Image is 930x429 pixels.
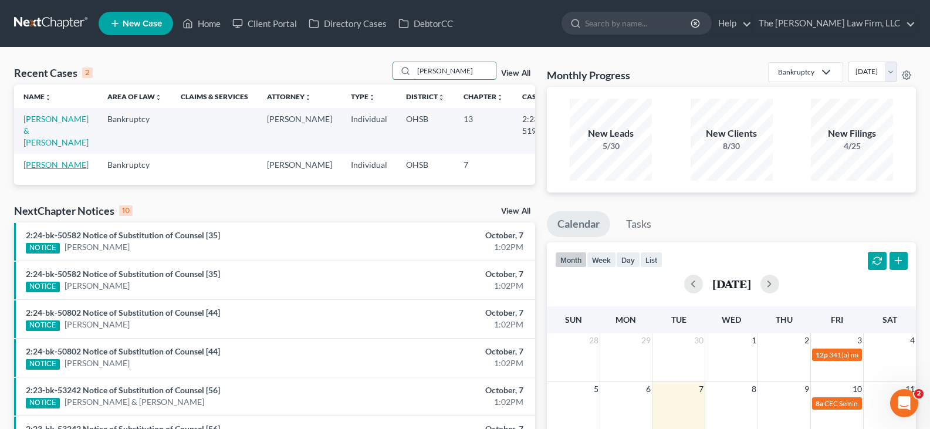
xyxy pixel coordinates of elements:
a: 2:24-bk-50802 Notice of Substitution of Counsel [44] [26,346,220,356]
span: Sun [565,315,582,325]
div: New Filings [811,127,893,140]
div: October, 7 [366,229,523,241]
a: DebtorCC [393,13,459,34]
div: October, 7 [366,268,523,280]
a: 2:24-bk-50582 Notice of Substitution of Counsel [35] [26,269,220,279]
button: month [555,252,587,268]
a: Directory Cases [303,13,393,34]
i: unfold_more [368,94,376,101]
button: week [587,252,616,268]
span: 2 [803,333,810,347]
div: 1:02PM [366,396,523,408]
td: [PERSON_NAME] [258,154,341,175]
td: [PERSON_NAME] [258,108,341,153]
h3: Monthly Progress [547,68,630,82]
td: OHSB [397,154,454,175]
a: The [PERSON_NAME] Law Firm, LLC [753,13,915,34]
i: unfold_more [305,94,312,101]
td: 13 [454,108,513,153]
i: unfold_more [155,94,162,101]
div: 1:02PM [366,241,523,253]
td: Individual [341,154,397,175]
td: 7 [454,154,513,175]
span: 8 [750,382,757,396]
input: Search by name... [414,62,496,79]
a: 2:23-bk-53242 Notice of Substitution of Counsel [56] [26,385,220,395]
div: NextChapter Notices [14,204,133,218]
div: NOTICE [26,320,60,331]
span: Fri [831,315,843,325]
input: Search by name... [585,12,692,34]
div: New Leads [570,127,652,140]
div: October, 7 [366,384,523,396]
div: 8/30 [691,140,773,152]
a: [PERSON_NAME] [23,160,89,170]
span: 12p [816,350,828,359]
span: 30 [693,333,705,347]
div: 4/25 [811,140,893,152]
a: Client Portal [226,13,303,34]
iframe: Intercom live chat [890,389,918,417]
a: View All [501,207,530,215]
button: day [616,252,640,268]
span: 5 [593,382,600,396]
a: [PERSON_NAME] [65,319,130,330]
span: Wed [722,315,741,325]
div: Recent Cases [14,66,93,80]
div: New Clients [691,127,773,140]
div: 10 [119,205,133,216]
button: list [640,252,662,268]
a: Attorneyunfold_more [267,92,312,101]
td: Individual [341,108,397,153]
a: Chapterunfold_more [464,92,503,101]
a: View All [501,69,530,77]
a: Districtunfold_more [406,92,445,101]
a: [PERSON_NAME] & [PERSON_NAME] [23,114,89,147]
span: 3 [856,333,863,347]
a: [PERSON_NAME] & [PERSON_NAME] [65,396,204,408]
div: NOTICE [26,398,60,408]
div: 2 [82,67,93,78]
th: Claims & Services [171,85,258,108]
span: 10 [851,382,863,396]
a: Calendar [547,211,610,237]
span: 8a [816,399,823,408]
span: 6 [645,382,652,396]
span: 29 [640,333,652,347]
a: Home [177,13,226,34]
span: 7 [698,382,705,396]
div: Bankruptcy [778,67,814,77]
span: 28 [588,333,600,347]
div: 1:02PM [366,319,523,330]
td: Bankruptcy [98,154,171,175]
div: NOTICE [26,359,60,370]
span: Mon [616,315,636,325]
a: 2:24-bk-50802 Notice of Substitution of Counsel [44] [26,308,220,317]
td: 2:23-bk-51990 [513,108,569,153]
span: Thu [776,315,793,325]
a: [PERSON_NAME] [65,241,130,253]
a: Typeunfold_more [351,92,376,101]
a: Case Nounfold_more [522,92,560,101]
i: unfold_more [45,94,52,101]
a: Help [712,13,752,34]
div: NOTICE [26,243,60,254]
div: NOTICE [26,282,60,292]
span: Tue [671,315,686,325]
span: 4 [909,333,916,347]
div: October, 7 [366,346,523,357]
div: October, 7 [366,307,523,319]
span: 9 [803,382,810,396]
span: 2 [914,389,924,398]
td: OHSB [397,108,454,153]
i: unfold_more [438,94,445,101]
div: 5/30 [570,140,652,152]
span: Sat [882,315,897,325]
span: 1 [750,333,757,347]
a: [PERSON_NAME] [65,280,130,292]
span: 11 [904,382,916,396]
div: 1:02PM [366,280,523,292]
a: Tasks [616,211,662,237]
i: unfold_more [496,94,503,101]
div: 1:02PM [366,357,523,369]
